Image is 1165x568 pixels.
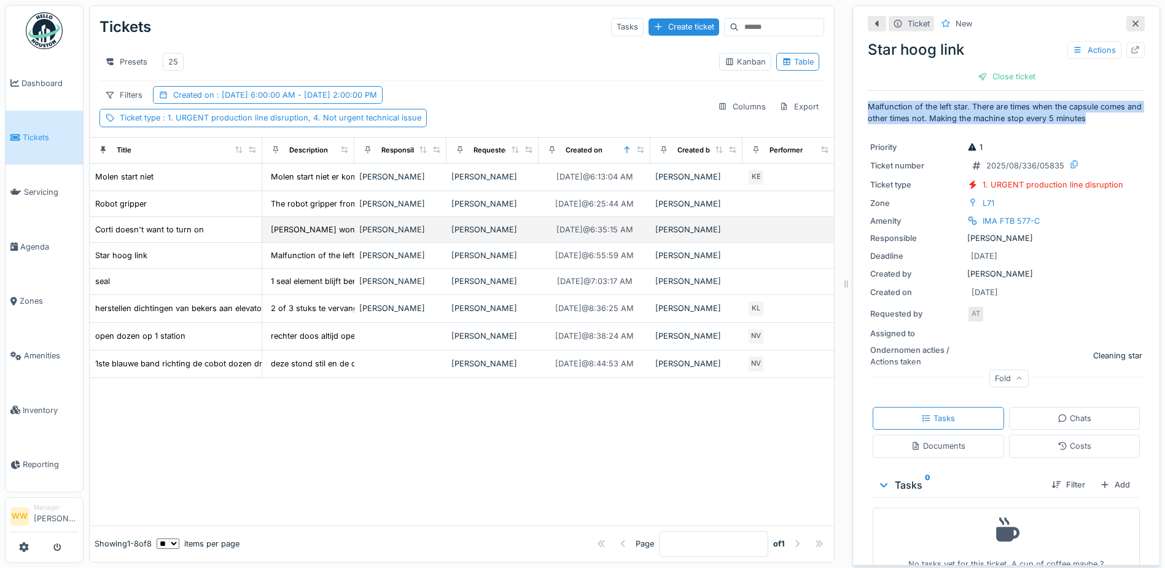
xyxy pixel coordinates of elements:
[26,12,63,49] img: Badge_color-CXgf-gQk.svg
[870,141,962,153] div: Priority
[870,286,962,298] div: Created on
[23,132,78,143] span: Tickets
[911,440,965,452] div: Documents
[870,232,962,244] div: Responsible
[381,145,423,156] div: Responsible
[983,215,1040,227] div: IMA FTB 577-C
[451,224,534,235] div: [PERSON_NAME]
[655,198,738,210] div: [PERSON_NAME]
[271,358,445,369] div: deze stond stil en de drive was aan het pinken
[636,538,654,550] div: Page
[451,275,534,287] div: [PERSON_NAME]
[473,145,520,156] div: Requested by
[95,358,321,369] div: 1ste blauwe band richting de cobot dozen draaide niet meer.
[10,507,29,526] li: WW
[6,438,83,492] a: Reporting
[6,274,83,329] a: Zones
[1058,440,1091,452] div: Costs
[908,18,930,30] div: Ticket
[870,344,962,368] div: Ondernomen acties / Actions taken
[557,275,633,287] div: [DATE] @ 7:03:17 AM
[95,538,152,550] div: Showing 1 - 8 of 8
[6,111,83,165] a: Tickets
[655,275,738,287] div: [PERSON_NAME]
[168,56,178,68] div: 25
[747,168,765,186] div: KE
[870,179,962,191] div: Ticket type
[160,113,421,122] span: : 1. URGENT production line disruption, 4. Not urgent technical issue
[870,215,962,227] div: Amenity
[773,538,785,550] strong: of 1
[271,330,440,342] div: rechter doos altijd open lijm blijft niet plakken
[712,98,771,116] div: Columns
[34,503,78,512] div: Manager
[870,268,962,280] div: Created by
[359,275,442,287] div: [PERSON_NAME]
[967,306,984,323] div: AT
[359,171,442,183] div: [PERSON_NAME]
[289,145,328,156] div: Description
[870,250,962,262] div: Deadline
[1093,350,1142,361] div: Cleaning star
[24,350,78,361] span: Amenities
[973,68,1040,85] div: Close ticket
[782,56,814,68] div: Table
[359,250,442,261] div: [PERSON_NAME]
[271,171,459,183] div: Molen start niet er kom alarm op Grinder no mot...
[870,328,962,339] div: Assigned to
[95,302,359,314] div: herstellen dichtingen van bekers aan elevator achter [PERSON_NAME]
[1067,41,1121,59] div: Actions
[868,39,1145,61] div: Star hoog link
[747,355,765,373] div: NV
[1058,412,1091,424] div: Chats
[157,538,240,550] div: items per page
[677,145,714,156] div: Created by
[870,197,962,209] div: Zone
[655,302,738,314] div: [PERSON_NAME]
[95,275,110,287] div: seal
[747,328,765,345] div: NV
[271,250,448,261] div: Malfunction of the left star. There are times w...
[451,250,534,261] div: [PERSON_NAME]
[555,358,634,369] div: [DATE] @ 8:44:53 AM
[271,198,459,210] div: The robot gripper from grandi machine, is not w...
[956,18,972,30] div: New
[95,330,185,342] div: open dozen op 1 station
[95,224,204,235] div: Corti doesn't want to turn on
[359,198,442,210] div: [PERSON_NAME]
[878,478,1042,492] div: Tasks
[555,250,634,261] div: [DATE] @ 6:55:59 AM
[870,232,1142,244] div: [PERSON_NAME]
[21,77,78,89] span: Dashboard
[555,302,634,314] div: [DATE] @ 8:36:25 AM
[173,89,377,101] div: Created on
[1046,476,1090,493] div: Filter
[6,219,83,274] a: Agenda
[451,330,534,342] div: [PERSON_NAME]
[20,241,78,253] span: Agenda
[983,179,1123,191] div: 1. URGENT production line disruption
[925,478,930,492] sup: 0
[451,302,534,314] div: [PERSON_NAME]
[770,145,803,156] div: Performer
[359,302,442,314] div: [PERSON_NAME]
[870,308,962,320] div: Requested by
[971,250,997,262] div: [DATE]
[868,101,1145,124] p: Malfunction of the left star. There are times when the capsule comes and other times not. Making ...
[725,56,766,68] div: Kanban
[99,11,151,43] div: Tickets
[10,503,78,532] a: WW Manager[PERSON_NAME]
[95,171,154,183] div: Molen start niet
[555,330,634,342] div: [DATE] @ 8:38:24 AM
[655,330,738,342] div: [PERSON_NAME]
[23,404,78,416] span: Inventory
[747,300,765,317] div: KL
[451,358,534,369] div: [PERSON_NAME]
[655,171,738,183] div: [PERSON_NAME]
[20,295,78,307] span: Zones
[649,18,719,35] div: Create ticket
[6,328,83,383] a: Amenities
[655,358,738,369] div: [PERSON_NAME]
[120,112,421,124] div: Ticket type
[1095,476,1135,493] div: Add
